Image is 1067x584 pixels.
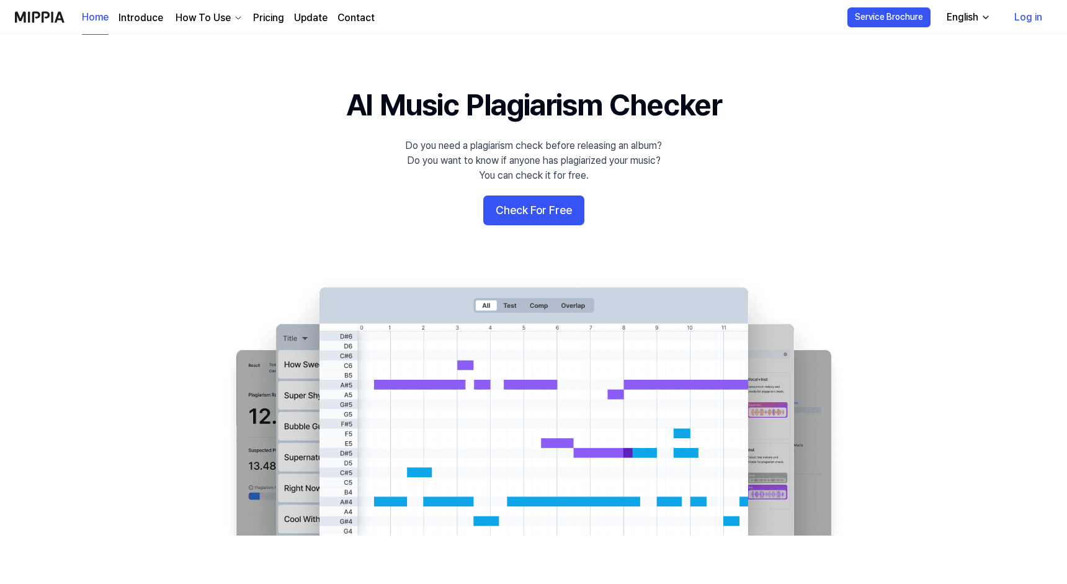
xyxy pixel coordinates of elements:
a: Introduce [118,11,163,25]
button: English [937,5,998,30]
img: main Image [211,275,856,536]
div: How To Use [173,11,233,25]
a: Home [82,1,109,35]
a: Contact [337,11,375,25]
div: English [944,10,981,25]
a: Update [294,11,328,25]
button: Service Brochure [847,7,931,27]
h1: AI Music Plagiarism Checker [346,84,721,126]
a: Pricing [253,11,284,25]
button: Check For Free [483,195,584,225]
div: Do you need a plagiarism check before releasing an album? Do you want to know if anyone has plagi... [405,138,662,183]
button: How To Use [173,11,243,25]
